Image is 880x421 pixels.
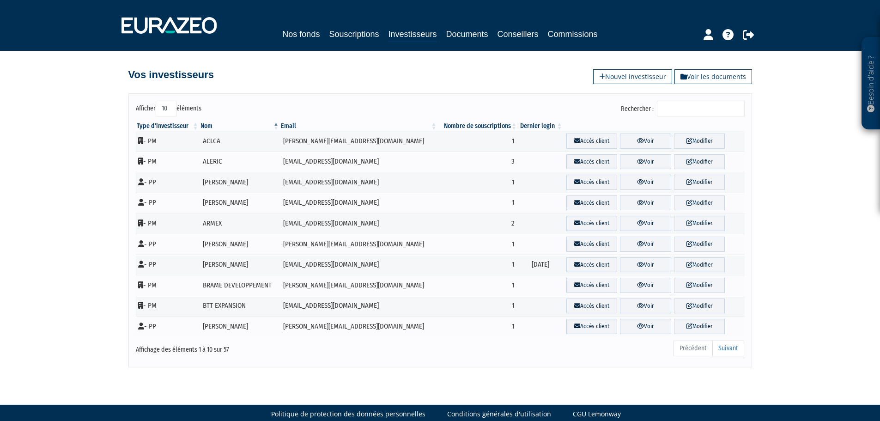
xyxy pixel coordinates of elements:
td: [PERSON_NAME] [200,255,280,275]
a: Modifier [674,195,725,211]
a: Modifier [674,319,725,334]
a: Modifier [674,216,725,231]
a: Souscriptions [329,28,379,41]
td: 1 [438,234,518,255]
th: Email : activer pour trier la colonne par ordre croissant [280,122,438,131]
td: 1 [438,131,518,152]
td: 1 [438,172,518,193]
td: BTT EXPANSION [200,296,280,317]
a: Commissions [548,28,598,41]
td: [PERSON_NAME][EMAIL_ADDRESS][DOMAIN_NAME] [280,234,438,255]
a: CGU Lemonway [573,409,621,419]
td: [PERSON_NAME] [200,172,280,193]
a: Accès client [566,278,618,293]
a: Voir [620,154,671,170]
td: - PP [136,316,200,337]
a: Accès client [566,216,618,231]
td: - PP [136,172,200,193]
td: 1 [438,296,518,317]
td: - PP [136,255,200,275]
td: [PERSON_NAME] [200,316,280,337]
th: Nom : activer pour trier la colonne par ordre d&eacute;croissant [200,122,280,131]
label: Afficher éléments [136,101,201,116]
td: - PP [136,193,200,214]
td: 1 [438,316,518,337]
a: Nos fonds [282,28,320,41]
a: Voir [620,175,671,190]
a: Investisseurs [388,28,437,42]
a: Modifier [674,175,725,190]
a: Suivant [712,341,744,356]
td: - PM [136,296,200,317]
td: [EMAIL_ADDRESS][DOMAIN_NAME] [280,172,438,193]
td: - PP [136,234,200,255]
a: Modifier [674,134,725,149]
a: Modifier [674,299,725,314]
a: Voir [620,257,671,273]
td: ARMEX [200,213,280,234]
th: &nbsp; [564,122,745,131]
td: [PERSON_NAME][EMAIL_ADDRESS][DOMAIN_NAME] [280,131,438,152]
a: Voir [620,216,671,231]
td: - PM [136,131,200,152]
select: Afficheréléments [156,101,176,116]
td: - PM [136,275,200,296]
a: Accès client [566,257,618,273]
a: Modifier [674,154,725,170]
a: Politique de protection des données personnelles [271,409,425,419]
td: ACLCA [200,131,280,152]
label: Rechercher : [621,101,745,116]
a: Voir [620,195,671,211]
td: 1 [438,255,518,275]
th: Dernier login : activer pour trier la colonne par ordre croissant [518,122,564,131]
a: Documents [446,28,488,41]
td: [PERSON_NAME][EMAIL_ADDRESS][DOMAIN_NAME] [280,275,438,296]
td: [PERSON_NAME] [200,234,280,255]
a: Accès client [566,195,618,211]
td: - PM [136,213,200,234]
a: Nouvel investisseur [593,69,672,84]
a: Accès client [566,299,618,314]
td: [DATE] [518,255,564,275]
th: Nombre de souscriptions : activer pour trier la colonne par ordre croissant [438,122,518,131]
td: 1 [438,275,518,296]
td: [PERSON_NAME][EMAIL_ADDRESS][DOMAIN_NAME] [280,316,438,337]
h4: Vos investisseurs [128,69,214,80]
a: Voir [620,237,671,252]
a: Voir [620,134,671,149]
a: Conditions générales d'utilisation [447,409,551,419]
a: Accès client [566,319,618,334]
a: Accès client [566,237,618,252]
a: Modifier [674,237,725,252]
td: [EMAIL_ADDRESS][DOMAIN_NAME] [280,296,438,317]
a: Voir [620,278,671,293]
th: Type d'investisseur : activer pour trier la colonne par ordre croissant [136,122,200,131]
p: Besoin d'aide ? [866,42,876,125]
td: [EMAIL_ADDRESS][DOMAIN_NAME] [280,255,438,275]
a: Modifier [674,257,725,273]
a: Accès client [566,175,618,190]
td: 3 [438,152,518,172]
td: ALERIC [200,152,280,172]
a: Voir les documents [674,69,752,84]
td: 2 [438,213,518,234]
a: Conseillers [498,28,539,41]
input: Rechercher : [657,101,745,116]
td: BRAME DEVELOPPEMENT [200,275,280,296]
td: [PERSON_NAME] [200,193,280,214]
div: Affichage des éléments 1 à 10 sur 57 [136,340,382,354]
a: Modifier [674,278,725,293]
td: 1 [438,193,518,214]
a: Accès client [566,154,618,170]
td: [EMAIL_ADDRESS][DOMAIN_NAME] [280,193,438,214]
td: [EMAIL_ADDRESS][DOMAIN_NAME] [280,152,438,172]
a: Accès client [566,134,618,149]
td: - PM [136,152,200,172]
a: Voir [620,299,671,314]
img: 1732889491-logotype_eurazeo_blanc_rvb.png [121,17,217,34]
td: [EMAIL_ADDRESS][DOMAIN_NAME] [280,213,438,234]
a: Voir [620,319,671,334]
